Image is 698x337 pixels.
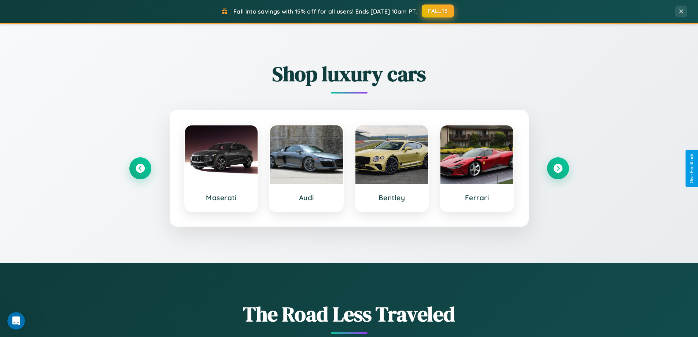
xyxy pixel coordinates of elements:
button: FALL15 [422,4,454,18]
div: Give Feedback [689,154,694,183]
h3: Maserati [192,193,251,202]
h1: The Road Less Traveled [129,300,569,328]
h2: Shop luxury cars [129,60,569,88]
span: Fall into savings with 15% off for all users! Ends [DATE] 10am PT. [233,8,417,15]
h3: Ferrari [448,193,506,202]
h3: Bentley [363,193,421,202]
h3: Audi [277,193,336,202]
iframe: Intercom live chat [7,312,25,330]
